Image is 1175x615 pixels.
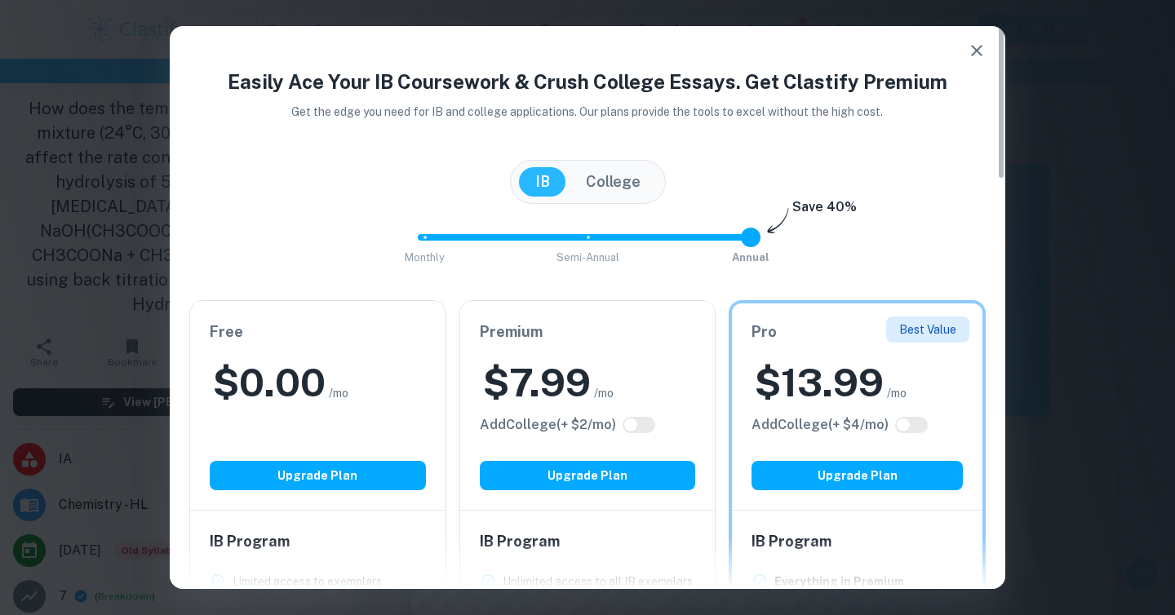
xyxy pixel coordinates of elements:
h2: $ 0.00 [213,356,326,409]
h6: IB Program [752,530,963,553]
h2: $ 13.99 [755,356,884,409]
h6: Free [210,321,426,343]
img: subscription-arrow.svg [767,207,789,235]
h2: $ 7.99 [483,356,591,409]
h6: IB Program [480,530,696,553]
h6: Click to see all the additional College features. [480,415,616,435]
button: IB [519,167,566,197]
span: Monthly [405,251,445,263]
span: /mo [887,384,907,402]
h6: Save 40% [792,197,857,225]
button: College [570,167,657,197]
h4: Easily Ace Your IB Coursework & Crush College Essays. Get Clastify Premium [189,67,986,96]
p: Best Value [899,321,956,338]
h6: IB Program [210,530,426,553]
button: Upgrade Plan [752,461,963,490]
button: Upgrade Plan [480,461,696,490]
span: Annual [732,251,769,263]
span: /mo [594,384,614,402]
button: Upgrade Plan [210,461,426,490]
p: Get the edge you need for IB and college applications. Our plans provide the tools to excel witho... [269,103,907,121]
span: /mo [329,384,348,402]
h6: Pro [752,321,963,343]
h6: Click to see all the additional College features. [752,415,889,435]
h6: Premium [480,321,696,343]
span: Semi-Annual [556,251,619,263]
